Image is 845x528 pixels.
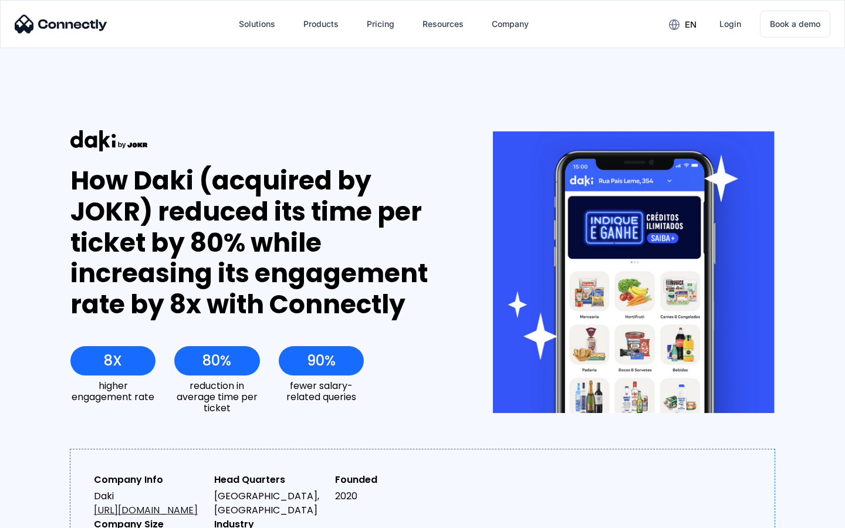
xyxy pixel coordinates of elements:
div: Login [719,16,741,32]
div: en [660,15,705,33]
div: 90% [307,353,336,369]
div: 80% [202,353,231,369]
div: How Daki (acquired by JOKR) reduced its time per ticket by 80% while increasing its engagement ra... [70,165,450,320]
div: 2020 [335,489,446,503]
div: Head Quarters [214,473,325,487]
div: Products [303,16,339,32]
div: [GEOGRAPHIC_DATA], [GEOGRAPHIC_DATA] [214,489,325,517]
div: Resources [413,10,473,38]
a: Login [710,10,751,38]
aside: Language selected: English [12,507,70,524]
div: Company [492,16,529,32]
div: reduction in average time per ticket [174,380,259,414]
div: Products [294,10,348,38]
div: Resources [422,16,464,32]
a: [URL][DOMAIN_NAME] [94,503,198,517]
div: Company [482,10,538,38]
ul: Language list [23,507,70,524]
div: Solutions [229,10,285,38]
div: Solutions [239,16,275,32]
div: Pricing [367,16,394,32]
div: Company Info [94,473,205,487]
div: higher engagement rate [70,380,156,402]
div: en [685,16,697,33]
a: Book a demo [760,11,830,38]
img: Connectly Logo [15,15,107,33]
div: fewer salary-related queries [279,380,364,402]
div: 8X [104,353,122,369]
a: Pricing [357,10,404,38]
div: Founded [335,473,446,487]
div: Daki [94,489,205,517]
